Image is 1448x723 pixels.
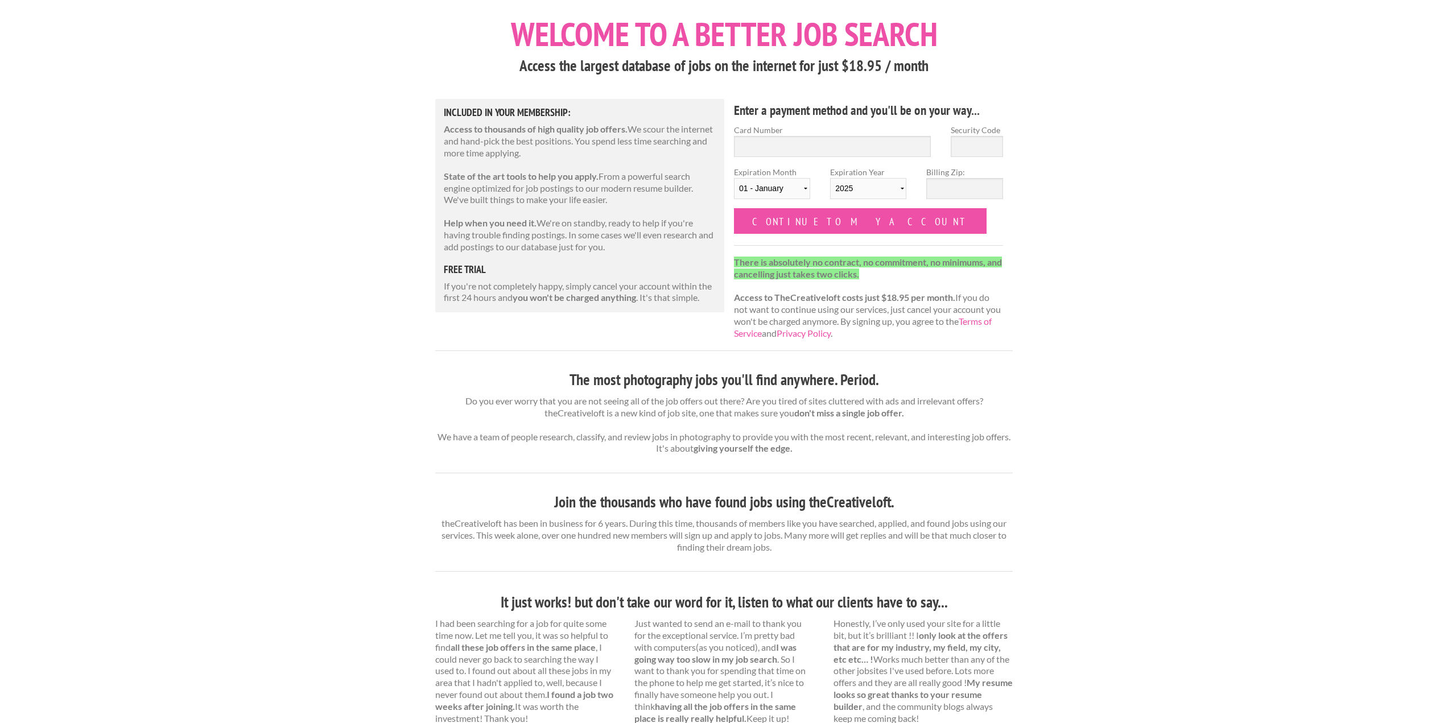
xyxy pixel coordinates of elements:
h4: Enter a payment method and you'll be on your way... [734,101,1003,119]
h5: free trial [444,265,716,275]
p: If you do not want to continue using our services, just cancel your account you won't be charged ... [734,257,1003,340]
strong: all these job offers in the same place [451,642,596,652]
h5: Included in Your Membership: [444,108,716,118]
p: From a powerful search engine optimized for job postings to our modern resume builder. We've buil... [444,171,716,206]
strong: My resume looks so great thanks to your resume builder [834,677,1013,712]
h1: Welcome to a better job search [435,18,1013,51]
strong: don't miss a single job offer. [794,407,904,418]
select: Expiration Year [830,178,906,199]
strong: Help when you need it. [444,217,537,228]
label: Billing Zip: [926,166,1003,178]
h3: It just works! but don't take our word for it, listen to what our clients have to say... [435,592,1013,613]
label: Expiration Year [830,166,906,208]
label: Security Code [951,124,1003,136]
input: Continue to my account [734,208,987,234]
p: If you're not completely happy, simply cancel your account within the first 24 hours and . It's t... [444,280,716,304]
h3: Access the largest database of jobs on the internet for just $18.95 / month [435,55,1013,77]
strong: There is absolutely no contract, no commitment, no minimums, and cancelling just takes two clicks. [734,257,1002,279]
label: Card Number [734,124,931,136]
strong: I was going way too slow in my job search [634,642,797,664]
a: Terms of Service [734,316,992,338]
strong: Access to TheCreativeloft costs just $18.95 per month. [734,292,955,303]
h3: The most photography jobs you'll find anywhere. Period. [435,369,1013,391]
strong: giving yourself the edge. [694,443,793,453]
p: We scour the internet and hand-pick the best positions. You spend less time searching and more ti... [444,123,716,159]
p: theCreativeloft has been in business for 6 years. During this time, thousands of members like you... [435,518,1013,553]
strong: I found a job two weeks after joining. [435,689,613,712]
strong: State of the art tools to help you apply. [444,171,599,181]
label: Expiration Month [734,166,810,208]
strong: only look at the offers that are for my industry, my field, my city, etc etc… ! [834,630,1008,664]
p: We're on standby, ready to help if you're having trouble finding postings. In some cases we'll ev... [444,217,716,253]
a: Privacy Policy [777,328,831,338]
select: Expiration Month [734,178,810,199]
p: Do you ever worry that you are not seeing all of the job offers out there? Are you tired of sites... [435,395,1013,455]
strong: Access to thousands of high quality job offers. [444,123,628,134]
strong: you won't be charged anything [513,292,636,303]
h3: Join the thousands who have found jobs using theCreativeloft. [435,491,1013,513]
